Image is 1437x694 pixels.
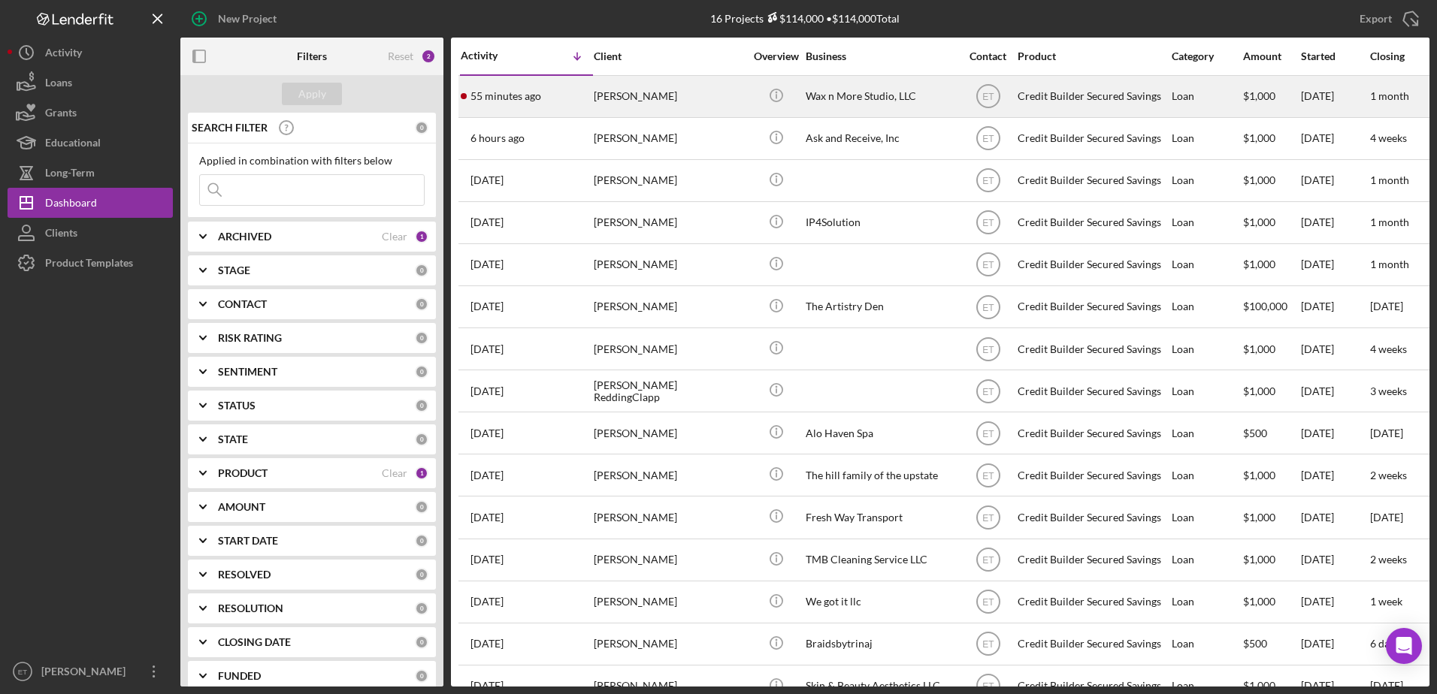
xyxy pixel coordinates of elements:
div: [PERSON_NAME] [594,329,744,369]
b: STAGE [218,264,250,276]
div: Ask and Receive, Inc [806,119,956,158]
text: ET [982,597,994,608]
div: 0 [415,568,428,581]
time: [DATE] [1370,300,1403,312]
b: RESOLVED [218,569,271,581]
b: FUNDED [218,670,261,682]
div: Credit Builder Secured Savings [1018,371,1168,411]
div: Client [594,50,744,62]
div: New Project [218,4,277,34]
span: $1,000 [1243,89,1275,102]
time: 1 month [1370,258,1409,270]
div: Credit Builder Secured Savings [1018,413,1168,453]
time: 4 weeks [1370,131,1407,144]
div: IP4Solution [806,203,956,243]
div: Long-Term [45,158,95,192]
button: ET[PERSON_NAME] [8,656,173,686]
div: 0 [415,534,428,548]
b: SENTIMENT [218,366,277,378]
div: Alo Haven Spa [806,413,956,453]
b: Filters [297,50,327,62]
div: 1 [415,230,428,243]
div: [DATE] [1301,455,1369,495]
div: Open Intercom Messenger [1386,628,1422,664]
div: Credit Builder Secured Savings [1018,582,1168,622]
span: $1,000 [1243,511,1275,524]
div: $1,000 [1243,119,1299,158]
a: Dashboard [8,188,173,218]
div: Credit Builder Secured Savings [1018,245,1168,285]
div: 0 [415,669,428,683]
div: [DATE] [1301,582,1369,622]
div: Loan [1172,582,1242,622]
div: Loan [1172,497,1242,537]
div: Dashboard [45,188,97,222]
time: 2025-09-11 17:09 [470,511,504,524]
time: 2025-10-13 23:33 [470,90,541,102]
time: 6 days [1370,637,1399,650]
div: We got it llc [806,582,956,622]
span: $1,000 [1243,173,1275,186]
div: [DATE] [1301,329,1369,369]
time: 2025-09-19 13:51 [470,385,504,397]
div: [PERSON_NAME] [38,656,135,690]
div: TMB Cleaning Service LLC [806,540,956,580]
div: Clients [45,218,77,252]
div: Loan [1172,329,1242,369]
div: Credit Builder Secured Savings [1018,77,1168,116]
button: Activity [8,38,173,68]
div: [PERSON_NAME] [594,245,744,285]
div: [PERSON_NAME] [594,624,744,664]
time: 2025-09-08 16:11 [470,596,504,608]
div: Business [806,50,956,62]
div: [PERSON_NAME] ReddingClapp [594,371,744,411]
b: CLOSING DATE [218,636,291,648]
time: 1 week [1370,595,1402,608]
b: SEARCH FILTER [192,122,268,134]
text: ET [982,260,994,270]
b: RESOLUTION [218,602,283,614]
div: [PERSON_NAME] [594,287,744,327]
time: 4 weeks [1370,342,1407,355]
span: $1,000 [1243,469,1275,481]
div: [DATE] [1301,161,1369,201]
div: [DATE] [1301,624,1369,664]
div: Loan [1172,624,1242,664]
div: 0 [415,433,428,446]
div: Amount [1243,50,1299,62]
div: Loan [1172,119,1242,158]
a: Product Templates [8,248,173,278]
div: Credit Builder Secured Savings [1018,497,1168,537]
text: ET [982,176,994,186]
button: Export [1345,4,1429,34]
div: Product [1018,50,1168,62]
div: Credit Builder Secured Savings [1018,540,1168,580]
div: Overview [748,50,804,62]
div: Loan [1172,161,1242,201]
div: [PERSON_NAME] [594,413,744,453]
div: The Artistry Den [806,287,956,327]
span: $1,000 [1243,216,1275,228]
div: Category [1172,50,1242,62]
div: 0 [415,399,428,412]
text: ET [982,134,994,144]
span: $500 [1243,637,1267,650]
div: 0 [415,365,428,379]
div: Clear [382,467,407,479]
div: [PERSON_NAME] [594,203,744,243]
time: [DATE] [1370,427,1403,439]
b: START DATE [218,535,278,547]
text: ET [982,428,994,439]
div: [DATE] [1301,413,1369,453]
a: Grants [8,98,173,128]
text: ET [982,386,994,397]
div: Loan [1172,287,1242,327]
div: Grants [45,98,77,131]
div: Export [1360,4,1392,34]
div: Loans [45,68,72,101]
time: 1 month [1370,89,1409,102]
button: Educational [8,128,173,158]
div: [PERSON_NAME] [594,540,744,580]
text: ET [982,344,994,355]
